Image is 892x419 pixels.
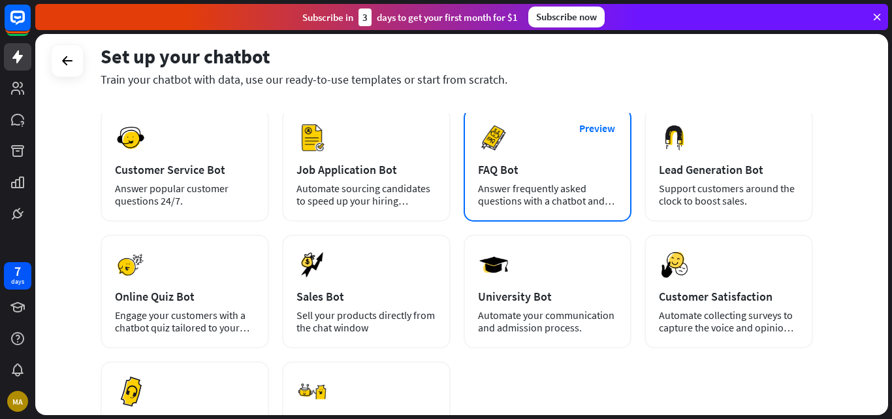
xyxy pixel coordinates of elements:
div: 7 [14,265,21,277]
div: University Bot [478,289,618,304]
div: Set up your chatbot [101,44,813,69]
div: Lead Generation Bot [659,162,799,177]
div: Sell your products directly from the chat window [296,309,436,334]
div: Automate your communication and admission process. [478,309,618,334]
div: Customer Service Bot [115,162,255,177]
div: Answer frequently asked questions with a chatbot and save your time. [478,182,618,207]
div: MA [7,391,28,412]
div: Train your chatbot with data, use our ready-to-use templates or start from scratch. [101,72,813,87]
button: Open LiveChat chat widget [10,5,50,44]
div: Answer popular customer questions 24/7. [115,182,255,207]
div: FAQ Bot [478,162,618,177]
div: Online Quiz Bot [115,289,255,304]
div: Subscribe now [528,7,605,27]
div: Job Application Bot [296,162,436,177]
div: Engage your customers with a chatbot quiz tailored to your needs. [115,309,255,334]
div: Customer Satisfaction [659,289,799,304]
div: Automate sourcing candidates to speed up your hiring process. [296,182,436,207]
div: Subscribe in days to get your first month for $1 [302,8,518,26]
div: days [11,277,24,286]
a: 7 days [4,262,31,290]
div: Support customers around the clock to boost sales. [659,182,799,207]
div: Sales Bot [296,289,436,304]
div: Automate collecting surveys to capture the voice and opinions of your customers. [659,309,799,334]
button: Preview [571,116,623,141]
div: 3 [358,8,372,26]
